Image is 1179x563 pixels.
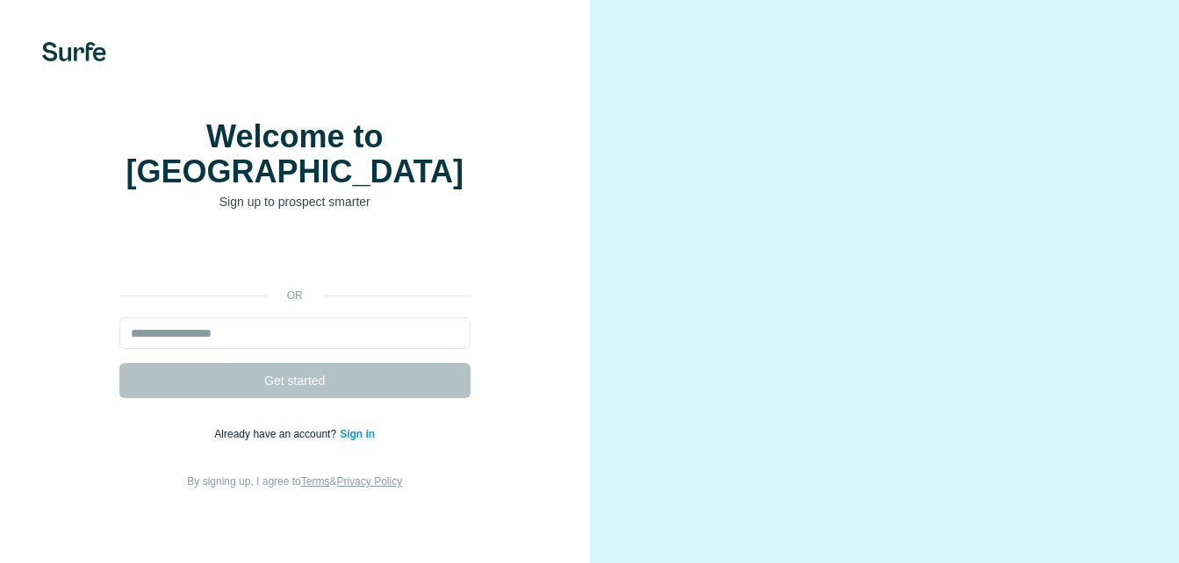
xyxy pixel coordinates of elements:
iframe: Sign in with Google Dialog [818,18,1161,239]
span: By signing up, I agree to & [187,475,402,488]
iframe: Sign in with Google Button [111,237,479,275]
p: Sign up to prospect smarter [119,193,471,210]
a: Terms [301,475,330,488]
a: Sign in [340,428,375,440]
img: Surfe's logo [42,42,106,61]
a: Privacy Policy [336,475,402,488]
h1: Welcome to [GEOGRAPHIC_DATA] [119,119,471,189]
span: Already have an account? [214,428,340,440]
p: or [267,288,323,303]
